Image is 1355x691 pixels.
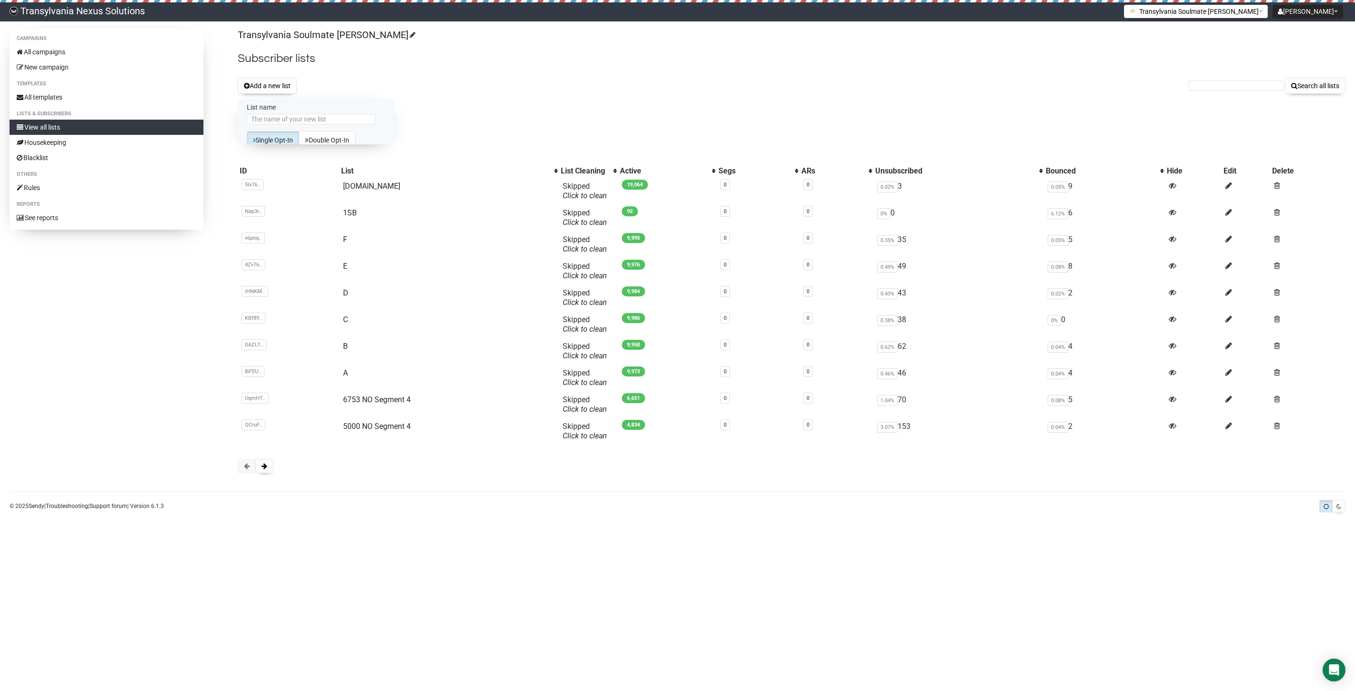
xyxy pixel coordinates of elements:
[238,78,297,94] button: Add a new list
[343,342,348,351] a: B
[1222,164,1270,178] th: Edit: No sort applied, sorting is disabled
[724,422,727,428] a: 0
[1048,288,1068,299] span: 0.02%
[1044,285,1165,311] td: 2
[343,182,400,191] a: [DOMAIN_NAME]
[10,210,203,225] a: See reports
[801,166,863,176] div: ARs
[343,235,347,244] a: F
[873,391,1044,418] td: 70
[1044,204,1165,231] td: 6
[1323,659,1345,681] div: Open Intercom Messenger
[242,419,265,430] span: QCruF..
[622,393,645,403] span: 6,651
[242,233,265,244] span: v6pnq..
[1124,5,1268,18] button: Transylvania Soulmate [PERSON_NAME]
[343,208,357,217] a: 1SB
[242,286,268,297] span: iHNKM..
[724,235,727,241] a: 0
[1044,178,1165,204] td: 9
[10,33,203,44] li: Campaigns
[877,235,898,246] span: 0.35%
[242,179,263,190] span: 5Ix76..
[1044,418,1165,445] td: 2
[10,169,203,180] li: Others
[563,431,607,440] a: Click to clean
[1048,422,1068,433] span: 0.04%
[563,422,607,440] span: Skipped
[724,368,727,375] a: 0
[343,368,348,377] a: A
[873,164,1044,178] th: Unsubscribed: No sort applied, activate to apply an ascending sort
[10,150,203,165] a: Blacklist
[877,422,898,433] span: 3.07%
[10,108,203,120] li: Lists & subscribers
[1046,166,1155,176] div: Bounced
[10,78,203,90] li: Templates
[1224,166,1268,176] div: Edit
[1048,342,1068,353] span: 0.04%
[10,135,203,150] a: Housekeeping
[238,164,339,178] th: ID: No sort applied, sorting is disabled
[343,395,411,404] a: 6753 NO Segment 4
[877,368,898,379] span: 0.46%
[563,315,607,334] span: Skipped
[242,259,265,270] span: 4Zv76..
[1048,235,1068,246] span: 0.05%
[561,166,608,176] div: List Cleaning
[724,262,727,268] a: 0
[563,298,607,307] a: Click to clean
[1273,5,1343,18] button: [PERSON_NAME]
[875,166,1035,176] div: Unsubscribed
[807,395,809,401] a: 0
[563,351,607,360] a: Click to clean
[563,182,607,200] span: Skipped
[873,365,1044,391] td: 46
[622,286,645,296] span: 9,984
[724,182,727,188] a: 0
[563,271,607,280] a: Click to clean
[240,166,337,176] div: ID
[1044,311,1165,338] td: 0
[622,260,645,270] span: 9,976
[1048,208,1068,219] span: 6.12%
[1272,166,1343,176] div: Delete
[873,418,1044,445] td: 153
[343,422,411,431] a: 5000 NO Segment 4
[1048,262,1068,273] span: 0.08%
[247,103,385,112] label: List name
[10,120,203,135] a: View all lists
[622,206,638,216] span: 92
[807,342,809,348] a: 0
[563,405,607,414] a: Click to clean
[718,166,790,176] div: Segs
[622,340,645,350] span: 9,958
[620,166,707,176] div: Active
[10,199,203,210] li: Reports
[339,164,559,178] th: List: No sort applied, activate to apply an ascending sort
[1048,182,1068,193] span: 0.05%
[1270,164,1345,178] th: Delete: No sort applied, sorting is disabled
[559,164,618,178] th: List Cleaning: No sort applied, activate to apply an ascending sort
[717,164,800,178] th: Segs: No sort applied, activate to apply an ascending sort
[10,60,203,75] a: New campaign
[807,422,809,428] a: 0
[1165,164,1222,178] th: Hide: No sort applied, sorting is disabled
[1044,164,1165,178] th: Bounced: No sort applied, activate to apply an ascending sort
[1129,7,1137,15] img: 1.png
[1048,395,1068,406] span: 0.08%
[622,420,645,430] span: 4,834
[873,231,1044,258] td: 35
[10,7,18,15] img: 586cc6b7d8bc403f0c61b981d947c989
[877,395,898,406] span: 1.04%
[563,368,607,387] span: Skipped
[807,288,809,295] a: 0
[622,180,648,190] span: 19,064
[341,166,549,176] div: List
[724,342,727,348] a: 0
[1044,338,1165,365] td: 4
[873,311,1044,338] td: 38
[563,191,607,200] a: Click to clean
[724,288,727,295] a: 0
[1044,258,1165,285] td: 8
